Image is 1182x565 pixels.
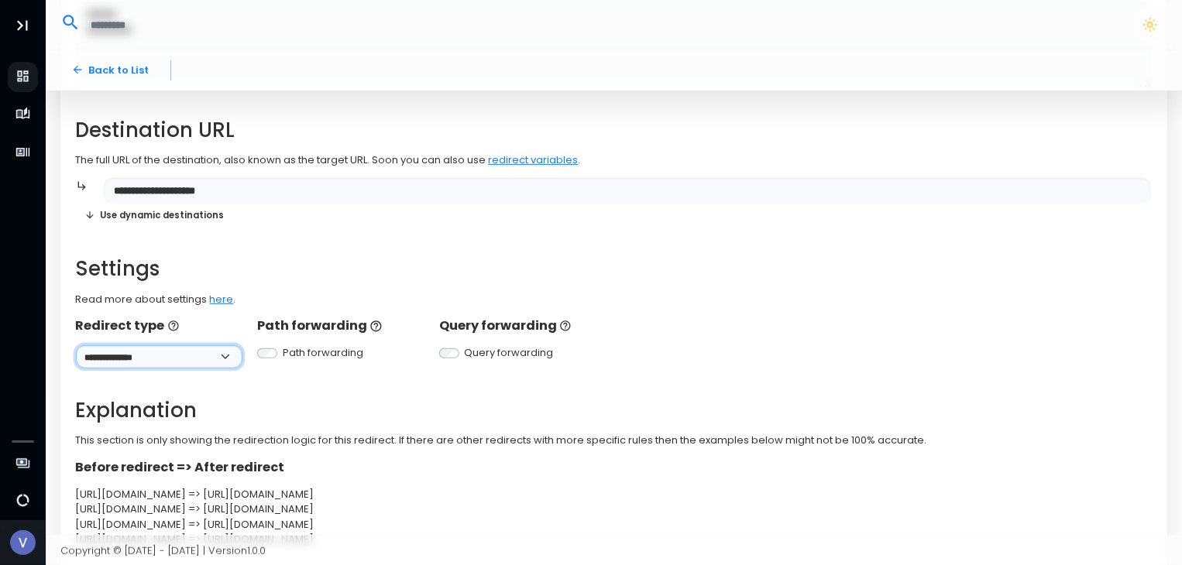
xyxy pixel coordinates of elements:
[8,11,37,40] button: Toggle Aside
[60,56,160,84] a: Back to List
[76,433,1153,448] p: This section is only showing the redirection logic for this redirect. If there are other redirect...
[76,517,1153,532] div: [URL][DOMAIN_NAME] => [URL][DOMAIN_NAME]
[76,204,233,227] button: Use dynamic destinations
[283,345,363,361] label: Path forwarding
[76,487,1153,502] div: [URL][DOMAIN_NAME] => [URL][DOMAIN_NAME]
[76,118,1153,142] h2: Destination URL
[76,152,1153,168] p: The full URL of the destination, also known as the target URL. Soon you can also use .
[489,152,579,167] a: redirect variables
[76,257,1153,281] h2: Settings
[257,317,424,335] p: Path forwarding
[76,292,1153,307] p: Read more about settings .
[465,345,554,361] label: Query forwarding
[210,292,234,306] a: here
[76,458,1153,477] p: Before redirect => After redirect
[76,502,1153,517] div: [URL][DOMAIN_NAME] => [URL][DOMAIN_NAME]
[76,317,242,335] p: Redirect type
[439,317,606,335] p: Query forwarding
[76,399,1153,423] h2: Explanation
[10,530,36,556] img: Avatar
[76,532,1153,547] div: [URL][DOMAIN_NAME] => [URL][DOMAIN_NAME]
[60,543,266,557] span: Copyright © [DATE] - [DATE] | Version 1.0.0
